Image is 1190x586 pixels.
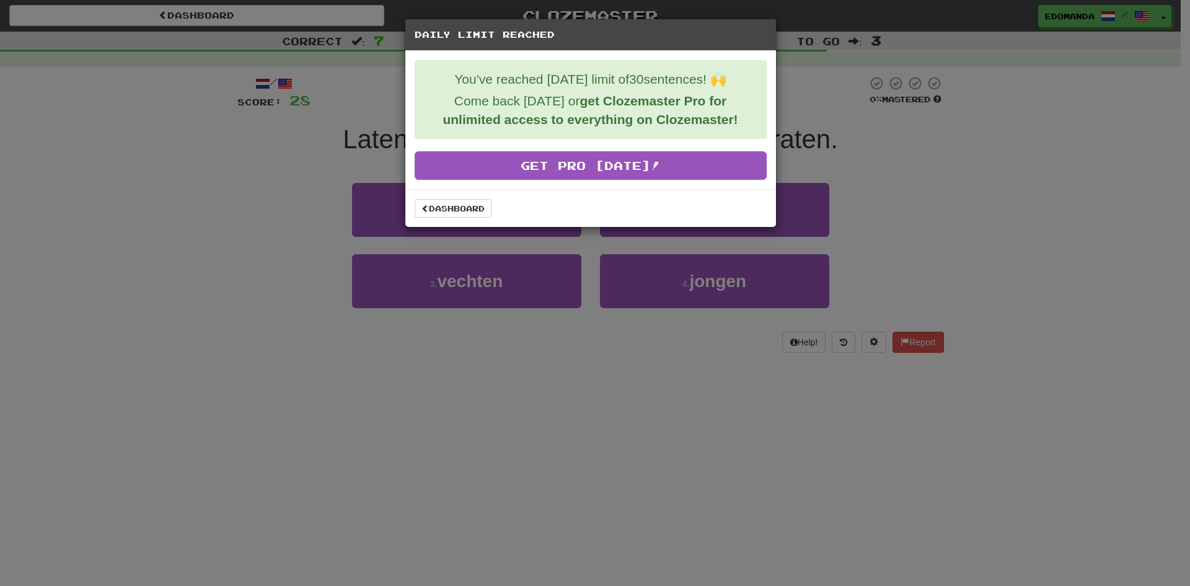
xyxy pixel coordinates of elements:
p: Come back [DATE] or [425,92,757,129]
a: Get Pro [DATE]! [415,151,767,180]
a: Dashboard [415,199,491,218]
p: You've reached [DATE] limit of 30 sentences! 🙌 [425,70,757,89]
h5: Daily Limit Reached [415,29,767,41]
strong: get Clozemaster Pro for unlimited access to everything on Clozemaster! [443,94,738,127]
